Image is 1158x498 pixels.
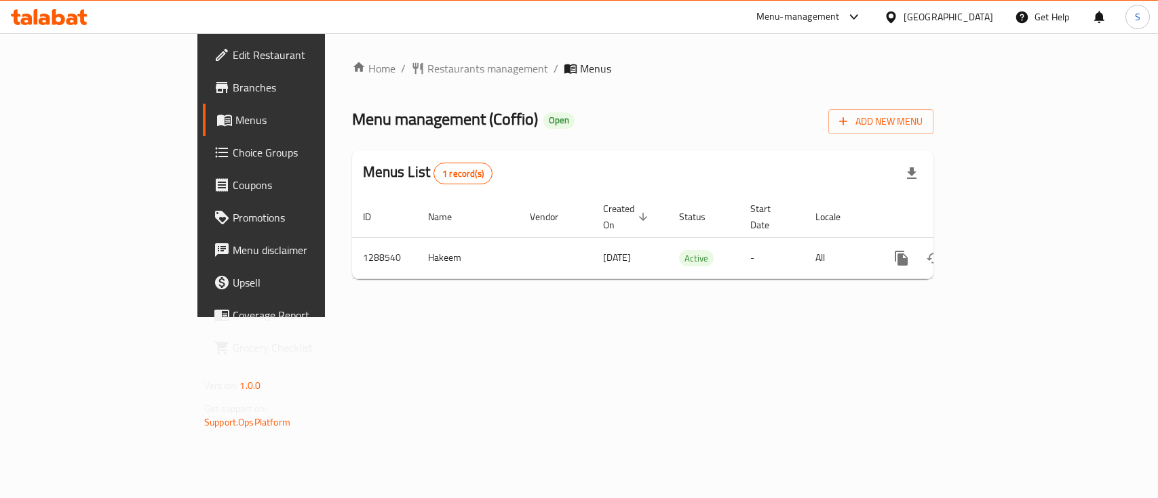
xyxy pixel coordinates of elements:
[530,209,576,225] span: Vendor
[839,113,923,130] span: Add New Menu
[233,209,380,226] span: Promotions
[756,9,840,25] div: Menu-management
[363,162,493,184] h2: Menus List
[203,104,391,136] a: Menus
[895,157,928,190] div: Export file
[411,60,548,77] a: Restaurants management
[543,112,575,129] div: Open
[204,377,237,394] span: Version:
[603,201,652,233] span: Created On
[203,299,391,331] a: Coverage Report
[401,60,406,77] li: /
[363,209,389,225] span: ID
[233,242,380,258] span: Menu disclaimer
[679,209,723,225] span: Status
[554,60,558,77] li: /
[203,201,391,234] a: Promotions
[203,331,391,364] a: Grocery Checklist
[203,169,391,201] a: Coupons
[434,167,492,180] span: 1 record(s)
[233,79,380,96] span: Branches
[679,250,714,266] div: Active
[679,251,714,266] span: Active
[603,249,631,266] span: [DATE]
[352,60,933,77] nav: breadcrumb
[203,39,391,71] a: Edit Restaurant
[904,9,993,24] div: [GEOGRAPHIC_DATA]
[1135,9,1140,24] span: S
[203,234,391,266] a: Menu disclaimer
[204,400,267,417] span: Get support on:
[750,201,788,233] span: Start Date
[203,266,391,299] a: Upsell
[352,196,1026,279] table: enhanced table
[918,242,950,274] button: Change Status
[239,377,260,394] span: 1.0.0
[874,196,1026,238] th: Actions
[233,177,380,193] span: Coupons
[235,112,380,128] span: Menus
[417,237,519,278] td: Hakeem
[580,60,611,77] span: Menus
[815,209,858,225] span: Locale
[885,242,918,274] button: more
[543,115,575,126] span: Open
[204,413,290,431] a: Support.OpsPlatform
[427,60,548,77] span: Restaurants management
[233,47,380,63] span: Edit Restaurant
[203,71,391,104] a: Branches
[828,109,933,134] button: Add New Menu
[805,237,874,278] td: All
[233,144,380,161] span: Choice Groups
[233,274,380,291] span: Upsell
[352,104,538,134] span: Menu management ( Coffio )
[233,339,380,356] span: Grocery Checklist
[203,136,391,169] a: Choice Groups
[428,209,469,225] span: Name
[233,307,380,323] span: Coverage Report
[739,237,805,278] td: -
[433,163,493,184] div: Total records count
